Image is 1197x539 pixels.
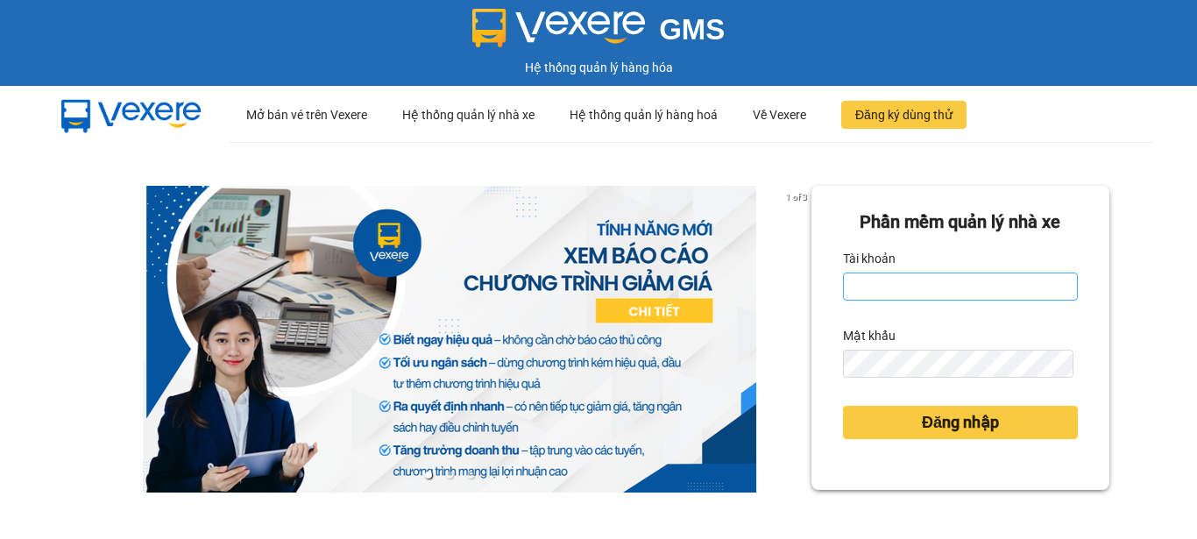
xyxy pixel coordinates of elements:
img: mbUUG5Q.png [44,86,219,144]
a: GMS [472,26,726,40]
input: Tài khoản [843,273,1078,301]
span: GMS [659,13,725,46]
label: Mật khẩu [843,322,896,350]
div: Về Vexere [753,87,806,143]
button: previous slide / item [88,186,112,493]
button: Đăng nhập [843,406,1078,439]
div: Hệ thống quản lý hàng hoá [570,87,718,143]
span: Đăng nhập [922,410,999,435]
div: Hệ thống quản lý nhà xe [402,87,535,143]
div: Mở bán vé trên Vexere [246,87,367,143]
button: next slide / item [787,186,811,493]
li: slide item 1 [425,472,432,479]
label: Tài khoản [843,245,896,273]
li: slide item 2 [446,472,453,479]
button: Đăng ký dùng thử [841,101,967,129]
img: logo 2 [472,9,646,47]
span: Đăng ký dùng thử [855,105,953,124]
div: Hệ thống quản lý hàng hóa [4,58,1193,77]
div: Phần mềm quản lý nhà xe [843,209,1078,236]
input: Mật khẩu [843,350,1073,378]
li: slide item 3 [467,472,474,479]
p: 1 of 3 [781,186,811,209]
